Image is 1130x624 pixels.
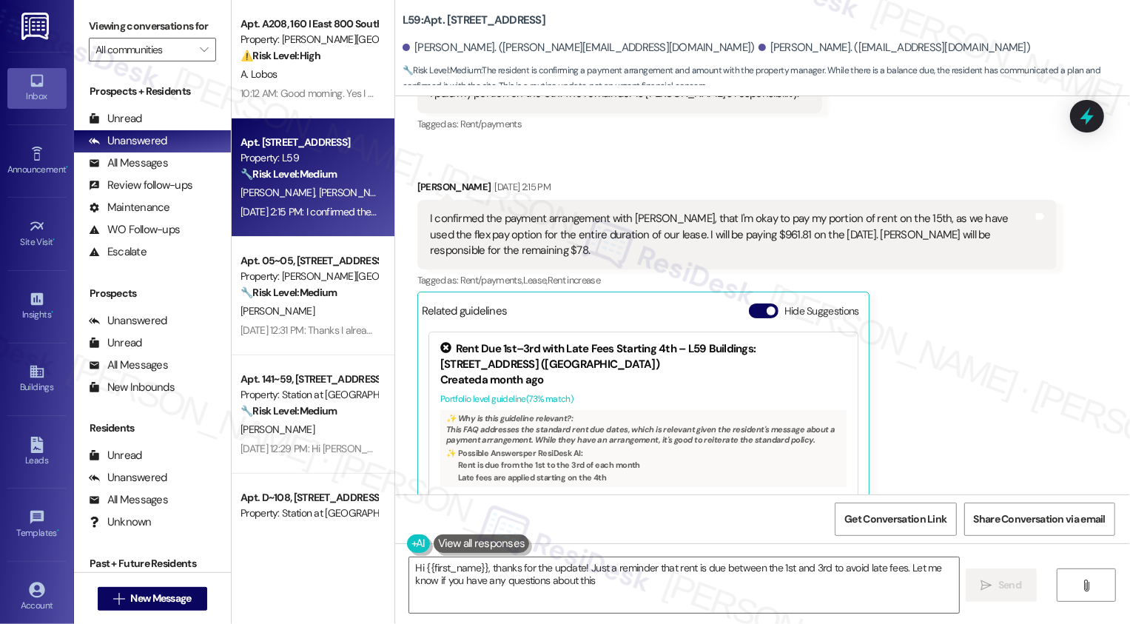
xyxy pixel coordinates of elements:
[7,432,67,472] a: Leads
[7,359,67,399] a: Buildings
[446,413,841,423] div: ✨ Why is this guideline relevant?:
[95,38,192,61] input: All communities
[130,591,191,606] span: New Message
[241,506,377,521] div: Property: Station at [GEOGRAPHIC_DATA][PERSON_NAME]
[241,186,319,199] span: [PERSON_NAME]
[974,511,1106,527] span: Share Conversation via email
[440,392,847,407] div: Portfolio level guideline ( 73 % match)
[458,460,841,470] li: Rent is due from the 1st to the 3rd of each month
[422,303,508,325] div: Related guidelines
[460,118,522,130] span: Rent/payments
[523,274,548,286] span: Lease ,
[417,113,823,135] div: Tagged as:
[89,313,167,329] div: Unanswered
[241,167,337,181] strong: 🔧 Risk Level: Medium
[491,179,551,195] div: [DATE] 2:15 PM
[318,186,392,199] span: [PERSON_NAME]
[241,423,315,436] span: [PERSON_NAME]
[89,178,192,193] div: Review follow-ups
[89,335,142,351] div: Unread
[966,568,1037,602] button: Send
[74,286,231,301] div: Prospects
[784,303,859,319] label: Hide Suggestions
[89,492,168,508] div: All Messages
[241,387,377,403] div: Property: Station at [GEOGRAPHIC_DATA][PERSON_NAME]
[89,380,175,395] div: New Inbounds
[89,470,167,486] div: Unanswered
[241,404,337,417] strong: 🔧 Risk Level: Medium
[66,162,68,172] span: •
[430,211,1033,258] div: I confirmed the payment arrangement with [PERSON_NAME], that I'm okay to pay my portion of rent o...
[89,155,168,171] div: All Messages
[241,16,377,32] div: Apt. A208, 160 I East 800 South
[446,448,841,458] div: ✨ Possible Answer s per ResiDesk AI:
[440,372,847,388] div: Created a month ago
[241,323,407,337] div: [DATE] 12:31 PM: Thanks I already paid it
[89,200,170,215] div: Maintenance
[548,274,601,286] span: Rent increase
[241,372,377,387] div: Apt. 141~59, [STREET_ADDRESS]
[1081,580,1092,591] i: 
[74,84,231,99] div: Prospects + Residents
[759,40,1031,56] div: [PERSON_NAME]. ([EMAIL_ADDRESS][DOMAIN_NAME])
[241,253,377,269] div: Apt. 05~05, [STREET_ADDRESS][PERSON_NAME]
[835,503,956,536] button: Get Conversation Link
[964,503,1115,536] button: Share Conversation via email
[74,556,231,571] div: Past + Future Residents
[113,593,124,605] i: 
[844,511,946,527] span: Get Conversation Link
[7,214,67,254] a: Site Visit •
[241,67,277,81] span: A. Lobos
[241,304,315,318] span: [PERSON_NAME]
[89,222,180,238] div: WO Follow-ups
[241,286,337,299] strong: 🔧 Risk Level: Medium
[7,68,67,108] a: Inbox
[21,13,52,40] img: ResiDesk Logo
[89,514,152,530] div: Unknown
[241,135,377,150] div: Apt. [STREET_ADDRESS]
[57,526,59,536] span: •
[200,44,208,56] i: 
[409,557,959,613] textarea: Hi {{first_name}}, thanks for the update! Just a reminder that rent is due between the 1st and 3r...
[458,472,841,483] li: Late fees are applied starting on the 4th
[417,269,1057,291] div: Tagged as:
[7,505,67,545] a: Templates •
[98,587,207,611] button: New Message
[53,235,56,245] span: •
[7,577,67,617] a: Account
[89,111,142,127] div: Unread
[241,150,377,166] div: Property: L59
[403,40,755,56] div: [PERSON_NAME]. ([PERSON_NAME][EMAIL_ADDRESS][DOMAIN_NAME])
[89,15,216,38] label: Viewing conversations for
[7,286,67,326] a: Insights •
[403,64,481,76] strong: 🔧 Risk Level: Medium
[89,358,168,373] div: All Messages
[460,274,523,286] span: Rent/payments ,
[89,133,167,149] div: Unanswered
[981,580,992,591] i: 
[51,307,53,318] span: •
[998,577,1021,593] span: Send
[241,32,377,47] div: Property: [PERSON_NAME][GEOGRAPHIC_DATA]
[403,63,1130,95] span: : The resident is confirming a payment arrangement and amount with the property manager. While th...
[403,13,545,28] b: L59: Apt. [STREET_ADDRESS]
[417,179,1057,200] div: [PERSON_NAME]
[241,269,377,284] div: Property: [PERSON_NAME][GEOGRAPHIC_DATA] Townhomes
[89,448,142,463] div: Unread
[89,244,147,260] div: Escalate
[440,341,847,373] div: Rent Due 1st–3rd with Late Fees Starting 4th – L59 Buildings: [STREET_ADDRESS] ([GEOGRAPHIC_DATA])
[241,49,320,62] strong: ⚠️ Risk Level: High
[440,410,847,487] div: This FAQ addresses the standard rent due dates, which is relevant given the resident's message ab...
[241,490,377,506] div: Apt. D~108, [STREET_ADDRESS]
[74,420,231,436] div: Residents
